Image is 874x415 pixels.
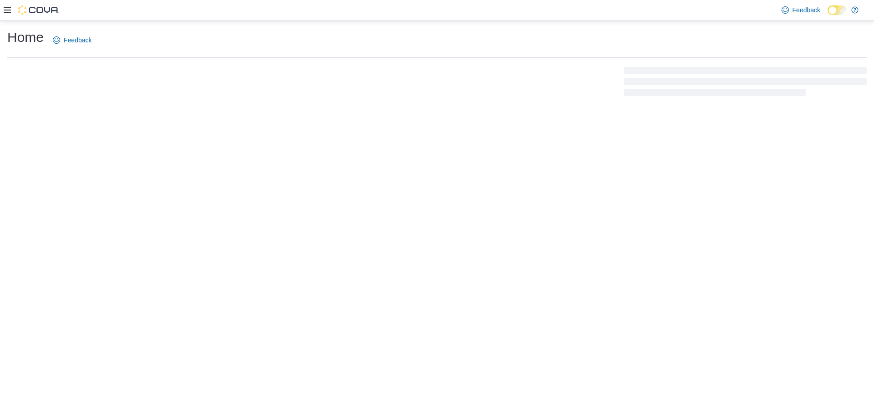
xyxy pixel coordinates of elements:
[793,5,820,15] span: Feedback
[778,1,824,19] a: Feedback
[7,28,44,46] h1: Home
[624,69,867,98] span: Loading
[64,36,91,45] span: Feedback
[49,31,95,49] a: Feedback
[828,5,847,15] input: Dark Mode
[18,5,59,15] img: Cova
